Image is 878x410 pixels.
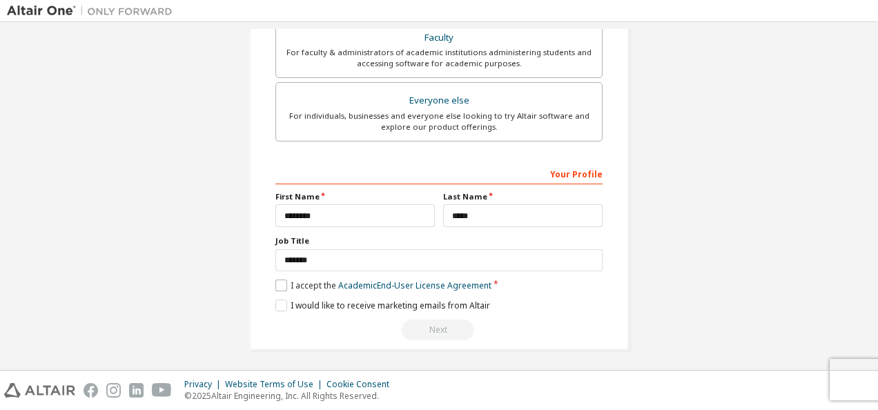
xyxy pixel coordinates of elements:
label: I accept the [275,280,491,291]
div: Read and acccept EULA to continue [275,320,603,340]
label: Last Name [443,191,603,202]
div: Website Terms of Use [225,379,326,390]
img: linkedin.svg [129,383,144,398]
div: For faculty & administrators of academic institutions administering students and accessing softwa... [284,47,594,69]
img: altair_logo.svg [4,383,75,398]
div: For individuals, businesses and everyone else looking to try Altair software and explore our prod... [284,110,594,133]
div: Cookie Consent [326,379,398,390]
div: Faculty [284,28,594,48]
img: facebook.svg [84,383,98,398]
img: instagram.svg [106,383,121,398]
img: Altair One [7,4,179,18]
img: youtube.svg [152,383,172,398]
a: Academic End-User License Agreement [338,280,491,291]
div: Privacy [184,379,225,390]
p: © 2025 Altair Engineering, Inc. All Rights Reserved. [184,390,398,402]
div: Everyone else [284,91,594,110]
div: Your Profile [275,162,603,184]
label: First Name [275,191,435,202]
label: Job Title [275,235,603,246]
label: I would like to receive marketing emails from Altair [275,300,490,311]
